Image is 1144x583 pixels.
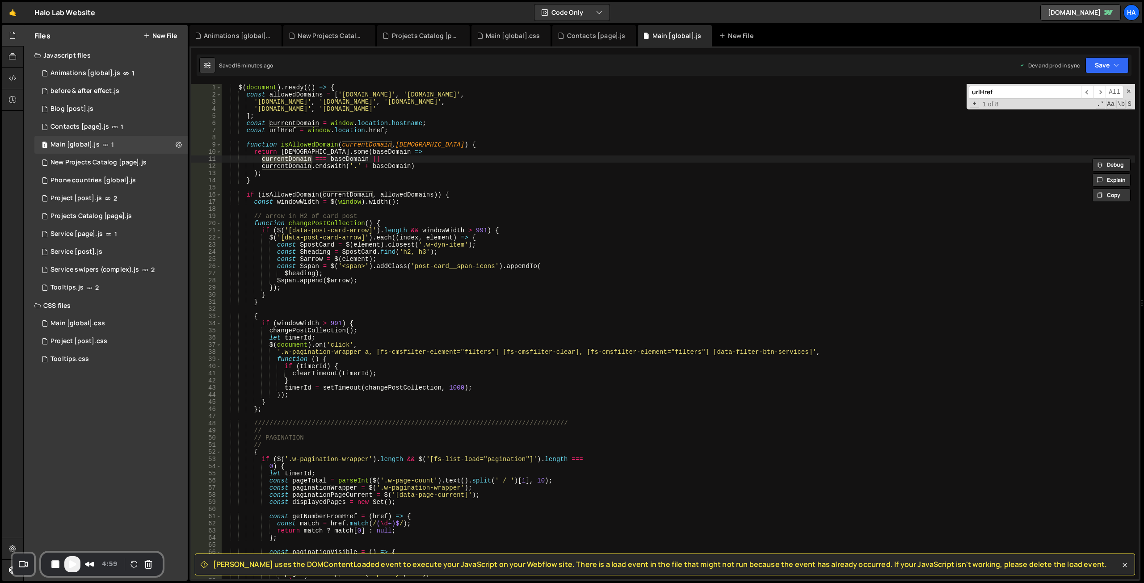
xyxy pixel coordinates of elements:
[1123,4,1140,21] a: Ha
[34,350,188,368] div: 826/18335.css
[970,100,979,108] span: Toggle Replace mode
[34,82,188,100] div: 826/19389.js
[719,31,757,40] div: New File
[50,319,105,327] div: Main [global].css
[219,62,273,69] div: Saved
[191,270,222,277] div: 27
[298,31,365,40] div: New Projects Catalog [page].js
[191,556,222,563] div: 67
[191,348,222,356] div: 38
[191,220,222,227] div: 20
[34,279,188,297] div: 826/18329.js
[114,195,117,202] span: 2
[50,212,132,220] div: Projects Catalog [page].js
[34,243,188,261] div: 826/7934.js
[143,32,177,39] button: New File
[50,176,136,185] div: Phone countries [global].js
[34,189,188,207] div: 826/8916.js
[191,477,222,484] div: 56
[34,332,188,350] div: 826/9226.css
[235,62,273,69] div: 16 minutes ago
[191,456,222,463] div: 53
[50,194,102,202] div: Project [post].js
[191,320,222,327] div: 34
[191,91,222,98] div: 2
[191,98,222,105] div: 3
[392,31,459,40] div: Projects Catalog [page].js
[204,31,271,40] div: Animations [global].js
[34,7,96,18] div: Halo Lab Website
[34,207,188,225] div: 826/10093.js
[191,313,222,320] div: 33
[50,248,102,256] div: Service [post].js
[191,134,222,141] div: 8
[191,341,222,348] div: 37
[191,470,222,477] div: 55
[191,484,222,491] div: 57
[191,198,222,206] div: 17
[114,231,117,238] span: 1
[191,384,222,391] div: 43
[191,248,222,256] div: 24
[1040,4,1121,21] a: [DOMAIN_NAME]
[1092,189,1131,202] button: Copy
[191,420,222,427] div: 48
[24,46,188,64] div: Javascript files
[191,155,222,163] div: 11
[1085,57,1129,73] button: Save
[534,4,610,21] button: Code Only
[191,377,222,384] div: 42
[50,355,89,363] div: Tooltips.css
[191,527,222,534] div: 63
[191,263,222,270] div: 26
[191,549,222,556] div: 66
[191,513,222,520] div: 61
[191,563,222,570] div: 68
[1092,158,1131,172] button: Debug
[24,297,188,315] div: CSS files
[121,123,123,130] span: 1
[191,534,222,541] div: 64
[191,256,222,263] div: 25
[191,148,222,155] div: 10
[42,142,47,149] span: 1
[1092,173,1131,187] button: Explain
[191,277,222,284] div: 28
[191,441,222,449] div: 51
[34,136,188,154] div: 826/1521.js
[191,206,222,213] div: 18
[1116,100,1126,109] span: Whole Word Search
[191,327,222,334] div: 35
[191,506,222,513] div: 60
[191,306,222,313] div: 32
[191,298,222,306] div: 31
[50,230,103,238] div: Service [page].js
[2,2,24,23] a: 🤙
[191,363,222,370] div: 40
[191,570,222,577] div: 69
[191,241,222,248] div: 23
[50,266,139,274] div: Service swipers (complex).js
[1094,86,1106,99] span: ​
[191,84,222,91] div: 1
[34,31,50,41] h2: Files
[1081,86,1094,99] span: ​
[50,123,109,131] div: Contacts [page].js
[34,118,188,136] div: 826/1551.js
[191,449,222,456] div: 52
[191,284,222,291] div: 29
[1106,86,1123,99] span: Alt-Enter
[191,191,222,198] div: 16
[191,234,222,241] div: 22
[50,69,120,77] div: Animations [global].js
[34,64,188,82] div: 826/2754.js
[191,520,222,527] div: 62
[191,291,222,298] div: 30
[191,127,222,134] div: 7
[1019,62,1080,69] div: Dev and prod in sync
[191,427,222,434] div: 49
[50,284,84,292] div: Tooltips.js
[191,398,222,406] div: 45
[213,559,1107,569] span: [PERSON_NAME] uses the DOMContentLoaded event to execute your JavaScript on your Webflow site. Th...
